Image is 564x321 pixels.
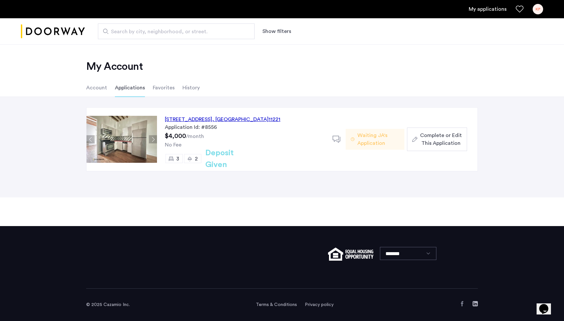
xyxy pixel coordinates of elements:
[328,248,373,261] img: equal-housing.png
[407,128,467,151] button: button
[537,295,557,314] iframe: chat widget
[420,131,462,147] span: Complete or Edit This Application
[195,156,198,161] span: 2
[115,79,145,97] li: Applications
[262,27,291,35] button: Show or hide filters
[380,247,436,260] select: Language select
[165,115,280,123] div: [STREET_ADDRESS] 11221
[182,79,200,97] li: History
[212,117,269,122] span: , [GEOGRAPHIC_DATA]
[153,79,175,97] li: Favorites
[98,23,255,39] input: Apartment Search
[186,134,204,139] sub: /month
[176,156,179,161] span: 3
[516,5,524,13] a: Favorites
[205,147,257,171] h2: Deposit Given
[111,28,236,36] span: Search by city, neighborhood, or street.
[86,116,157,163] img: Apartment photo
[165,133,186,139] span: $4,000
[305,301,334,308] a: Privacy policy
[473,301,478,306] a: LinkedIn
[21,19,85,44] a: Cazamio logo
[165,123,325,131] div: Application Id: #8556
[533,4,543,14] div: KP
[86,79,107,97] li: Account
[149,135,157,144] button: Next apartment
[165,142,181,147] span: No Fee
[86,135,95,144] button: Previous apartment
[21,19,85,44] img: logo
[469,5,507,13] a: My application
[86,302,130,307] span: © 2025 Cazamio Inc.
[86,60,478,73] h2: My Account
[460,301,465,306] a: Facebook
[357,131,399,147] span: Waiting JA's Application
[256,301,297,308] a: Terms and conditions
